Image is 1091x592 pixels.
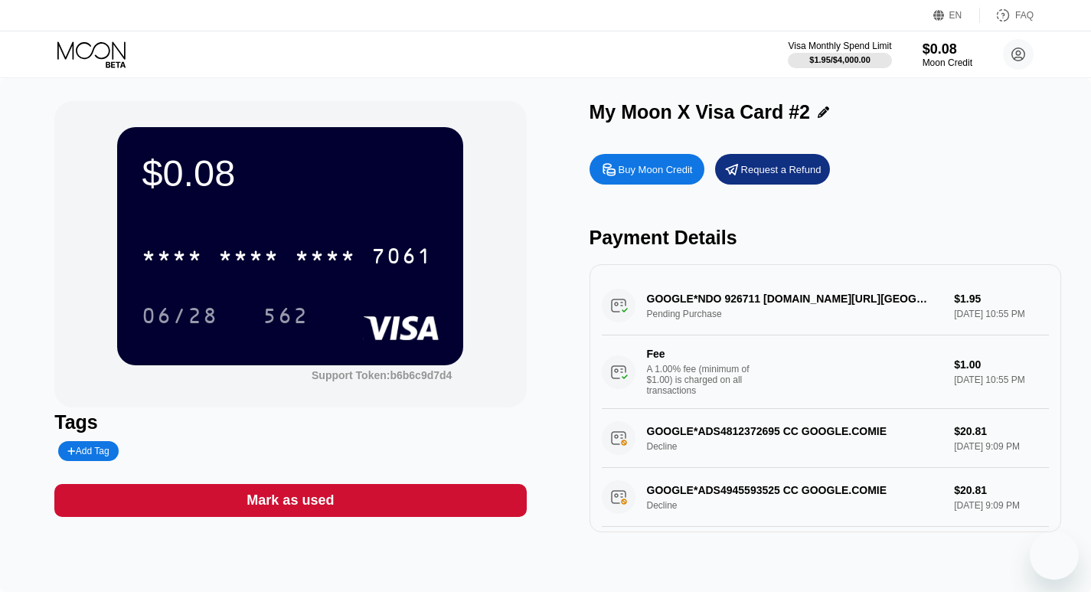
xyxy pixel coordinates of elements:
[251,296,320,335] div: 562
[263,306,309,330] div: 562
[809,55,871,64] div: $1.95 / $4,000.00
[923,41,972,57] div: $0.08
[788,41,891,51] div: Visa Monthly Spend Limit
[923,41,972,68] div: $0.08Moon Credit
[949,10,962,21] div: EN
[1030,531,1079,580] iframe: Button to launch messaging window
[130,296,230,335] div: 06/28
[590,101,811,123] div: My Moon X Visa Card #2
[954,374,1049,385] div: [DATE] 10:55 PM
[788,41,891,68] div: Visa Monthly Spend Limit$1.95/$4,000.00
[247,492,334,509] div: Mark as used
[647,364,762,396] div: A 1.00% fee (minimum of $1.00) is charged on all transactions
[954,358,1049,371] div: $1.00
[741,163,822,176] div: Request a Refund
[590,227,1061,249] div: Payment Details
[58,441,118,461] div: Add Tag
[980,8,1034,23] div: FAQ
[371,246,433,270] div: 7061
[54,484,526,517] div: Mark as used
[312,369,452,381] div: Support Token:b6b6c9d7d4
[933,8,980,23] div: EN
[312,369,452,381] div: Support Token: b6b6c9d7d4
[619,163,693,176] div: Buy Moon Credit
[67,446,109,456] div: Add Tag
[1015,10,1034,21] div: FAQ
[54,411,526,433] div: Tags
[602,335,1049,409] div: FeeA 1.00% fee (minimum of $1.00) is charged on all transactions$1.00[DATE] 10:55 PM
[590,154,704,185] div: Buy Moon Credit
[142,306,218,330] div: 06/28
[715,154,830,185] div: Request a Refund
[647,348,754,360] div: Fee
[923,57,972,68] div: Moon Credit
[142,152,439,195] div: $0.08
